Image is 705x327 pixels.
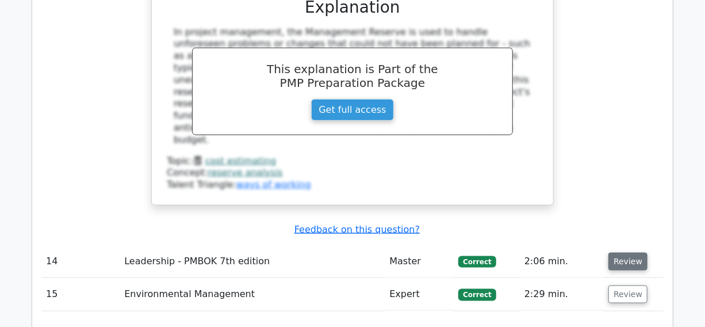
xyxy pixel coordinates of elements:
td: 2:06 min. [520,245,604,278]
td: 15 [41,278,120,311]
span: Correct [458,256,496,268]
button: Review [608,286,647,303]
a: reserve analysis [208,167,283,178]
td: Expert [385,278,454,311]
span: Correct [458,289,496,301]
td: Leadership - PMBOK 7th edition [120,245,385,278]
div: Concept: [167,167,538,179]
a: ways of working [236,179,311,190]
a: Get full access [311,99,393,121]
td: Environmental Management [120,278,385,311]
td: 14 [41,245,120,278]
button: Review [608,253,647,271]
a: cost estimating [205,155,277,166]
div: In project management, the Management Reserve is used to handle unforeseen problems or changes th... [174,26,531,146]
div: Topic: [167,155,538,168]
td: Master [385,245,454,278]
a: Feedback on this question? [294,224,420,235]
td: 2:29 min. [520,278,604,311]
div: Talent Triangle: [167,155,538,191]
